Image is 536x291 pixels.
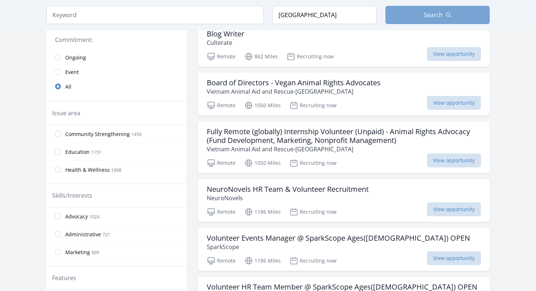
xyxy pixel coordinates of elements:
[198,179,490,222] a: NeuroNovels HR Team & Volunteer Recruitment NeuroNovels Remote 1186 Miles Recruiting now View opp...
[207,87,381,96] p: Vietnam Animal Aid and Rescue-[GEOGRAPHIC_DATA]
[102,232,110,238] span: 721
[244,52,278,61] p: 862 Miles
[92,249,99,256] span: 609
[46,79,186,94] a: All
[207,52,236,61] p: Remote
[55,131,61,137] input: Community Strengthening 1459
[424,11,443,19] span: Search
[198,24,490,67] a: Blog Writer Culterate Remote 862 Miles Recruiting now View opportunity
[207,127,481,145] h3: Fully Remote (globally) Internship Volunteer (Unpaid) - Animal Rights Advocacy (Fund Development,...
[427,251,481,265] span: View opportunity
[55,149,61,155] input: Education 1151
[427,96,481,110] span: View opportunity
[65,249,90,256] span: Marketing
[207,78,381,87] h3: Board of Directors - Vegan Animal Rights Advocates
[207,38,244,47] p: Culterate
[198,121,490,173] a: Fully Remote (globally) Internship Volunteer (Unpaid) - Animal Rights Advocacy (Fund Development,...
[55,231,61,237] input: Administrative 721
[244,256,281,265] p: 1186 Miles
[207,242,470,251] p: SparkScope
[427,154,481,167] span: View opportunity
[287,52,334,61] p: Recruiting now
[385,6,490,24] button: Search
[207,207,236,216] p: Remote
[244,207,281,216] p: 1186 Miles
[65,69,79,76] span: Event
[290,101,337,110] p: Recruiting now
[290,159,337,167] p: Recruiting now
[55,35,178,44] legend: Commitment:
[65,166,110,174] span: Health & Wellness
[244,101,281,110] p: 1050 Miles
[198,73,490,116] a: Board of Directors - Vegan Animal Rights Advocates Vietnam Animal Aid and Rescue-[GEOGRAPHIC_DATA...
[290,256,337,265] p: Recruiting now
[55,249,61,255] input: Marketing 609
[272,6,377,24] input: Location
[89,214,100,220] span: 1024
[207,194,369,202] p: NeuroNovels
[131,131,141,137] span: 1459
[65,83,71,90] span: All
[46,6,264,24] input: Keyword
[207,159,236,167] p: Remote
[52,109,80,117] legend: Issue area
[65,131,130,138] span: Community Strengthening
[290,207,337,216] p: Recruiting now
[207,101,236,110] p: Remote
[207,30,244,38] h3: Blog Writer
[111,167,121,173] span: 1098
[55,213,61,219] input: Advocacy 1024
[427,47,481,61] span: View opportunity
[46,50,186,65] a: Ongoing
[52,273,76,282] legend: Features
[207,145,481,154] p: Vietnam Animal Aid and Rescue-[GEOGRAPHIC_DATA]
[207,256,236,265] p: Remote
[55,167,61,172] input: Health & Wellness 1098
[65,231,101,238] span: Administrative
[91,149,101,155] span: 1151
[65,213,88,220] span: Advocacy
[427,202,481,216] span: View opportunity
[207,185,369,194] h3: NeuroNovels HR Team & Volunteer Recruitment
[52,191,92,200] legend: Skills/Interests
[65,148,90,156] span: Education
[46,65,186,79] a: Event
[198,228,490,271] a: Volunteer Events Manager @ SparkScope Ages([DEMOGRAPHIC_DATA]) OPEN SparkScope Remote 1186 Miles ...
[65,54,86,61] span: Ongoing
[207,234,470,242] h3: Volunteer Events Manager @ SparkScope Ages([DEMOGRAPHIC_DATA]) OPEN
[244,159,281,167] p: 1050 Miles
